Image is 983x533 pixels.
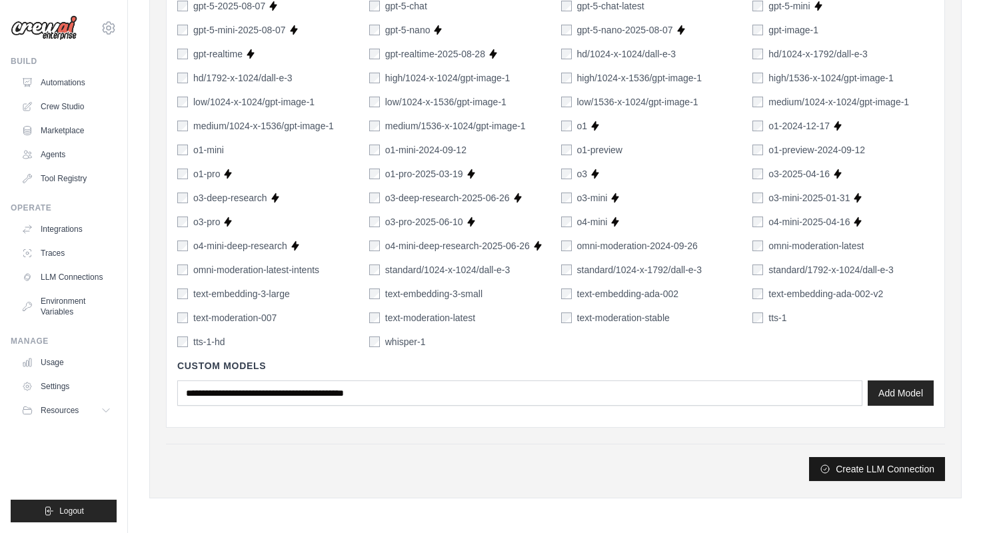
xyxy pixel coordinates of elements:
label: o1-2024-12-17 [768,119,830,133]
input: text-embedding-ada-002 [561,288,572,299]
input: text-embedding-ada-002-v2 [752,288,763,299]
label: o3-mini-2025-01-31 [768,191,850,205]
span: Resources [41,405,79,416]
input: o4-mini-2025-04-16 [752,217,763,227]
label: standard/1792-x-1024/dall-e-3 [768,263,894,276]
label: gpt-5-nano [385,23,431,37]
label: medium/1024-x-1536/gpt-image-1 [193,119,334,133]
label: text-embedding-ada-002-v2 [768,287,883,300]
input: gpt-realtime-2025-08-28 [369,49,380,59]
div: Manage [11,336,117,346]
a: Crew Studio [16,96,117,117]
label: o3-deep-research [193,191,267,205]
label: text-embedding-3-large [193,287,290,300]
input: gpt-5-2025-08-07 [177,1,188,11]
a: Marketplace [16,120,117,141]
a: Settings [16,376,117,397]
input: o1 [561,121,572,131]
input: o3 [561,169,572,179]
label: medium/1024-x-1024/gpt-image-1 [768,95,909,109]
input: high/1024-x-1536/gpt-image-1 [561,73,572,83]
button: Create LLM Connection [809,457,945,481]
label: o1 [577,119,588,133]
label: o1-mini [193,143,224,157]
label: o4-mini-deep-research [193,239,287,253]
input: o1-mini-2024-09-12 [369,145,380,155]
h4: Custom Models [177,359,934,372]
input: gpt-5-nano-2025-08-07 [561,25,572,35]
input: gpt-5-mini-2025-08-07 [177,25,188,35]
label: gpt-realtime-2025-08-28 [385,47,485,61]
label: gpt-realtime [193,47,243,61]
input: o3-pro [177,217,188,227]
label: omni-moderation-2024-09-26 [577,239,698,253]
input: hd/1792-x-1024/dall-e-3 [177,73,188,83]
label: omni-moderation-latest [768,239,864,253]
label: o1-pro-2025-03-19 [385,167,463,181]
div: Build [11,56,117,67]
label: standard/1024-x-1792/dall-e-3 [577,263,702,276]
input: o3-2025-04-16 [752,169,763,179]
input: gpt-5-chat-latest [561,1,572,11]
a: Automations [16,72,117,93]
input: o1-pro-2025-03-19 [369,169,380,179]
iframe: Chat Widget [916,469,983,533]
input: gpt-realtime [177,49,188,59]
input: o4-mini [561,217,572,227]
input: o4-mini-deep-research-2025-06-26 [369,241,380,251]
input: o1-pro [177,169,188,179]
input: text-moderation-latest [369,312,380,323]
label: o1-mini-2024-09-12 [385,143,467,157]
input: gpt-image-1 [752,25,763,35]
label: low/1024-x-1024/gpt-image-1 [193,95,315,109]
input: high/1536-x-1024/gpt-image-1 [752,73,763,83]
label: o1-preview [577,143,622,157]
input: low/1024-x-1024/gpt-image-1 [177,97,188,107]
label: low/1536-x-1024/gpt-image-1 [577,95,698,109]
input: standard/1024-x-1024/dall-e-3 [369,265,380,275]
button: Resources [16,400,117,421]
input: text-embedding-3-small [369,288,380,299]
input: o3-deep-research [177,193,188,203]
input: text-moderation-007 [177,312,188,323]
a: Traces [16,243,117,264]
a: Integrations [16,219,117,240]
input: o1-mini [177,145,188,155]
input: low/1024-x-1536/gpt-image-1 [369,97,380,107]
label: tts-1-hd [193,335,225,348]
input: text-moderation-stable [561,312,572,323]
label: omni-moderation-latest-intents [193,263,319,276]
label: text-embedding-3-small [385,287,483,300]
label: o4-mini [577,215,608,229]
input: gpt-5-nano [369,25,380,35]
input: medium/1536-x-1024/gpt-image-1 [369,121,380,131]
label: high/1024-x-1024/gpt-image-1 [385,71,510,85]
input: omni-moderation-latest [752,241,763,251]
label: o3-2025-04-16 [768,167,830,181]
label: gpt-image-1 [768,23,818,37]
button: Add Model [868,380,934,406]
label: hd/1792-x-1024/dall-e-3 [193,71,293,85]
label: o3-deep-research-2025-06-26 [385,191,510,205]
label: o3-pro-2025-06-10 [385,215,463,229]
input: omni-moderation-2024-09-26 [561,241,572,251]
label: o4-mini-2025-04-16 [768,215,850,229]
a: LLM Connections [16,266,117,288]
input: o3-mini-2025-01-31 [752,193,763,203]
label: high/1024-x-1536/gpt-image-1 [577,71,702,85]
label: o1-pro [193,167,220,181]
label: tts-1 [768,311,786,324]
input: hd/1024-x-1792/dall-e-3 [752,49,763,59]
input: tts-1 [752,312,763,323]
label: text-moderation-stable [577,311,670,324]
div: Operate [11,203,117,213]
input: o3-pro-2025-06-10 [369,217,380,227]
input: o1-2024-12-17 [752,121,763,131]
input: medium/1024-x-1536/gpt-image-1 [177,121,188,131]
label: o4-mini-deep-research-2025-06-26 [385,239,530,253]
label: text-embedding-ada-002 [577,287,679,300]
input: medium/1024-x-1024/gpt-image-1 [752,97,763,107]
input: text-embedding-3-large [177,288,188,299]
label: hd/1024-x-1792/dall-e-3 [768,47,868,61]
